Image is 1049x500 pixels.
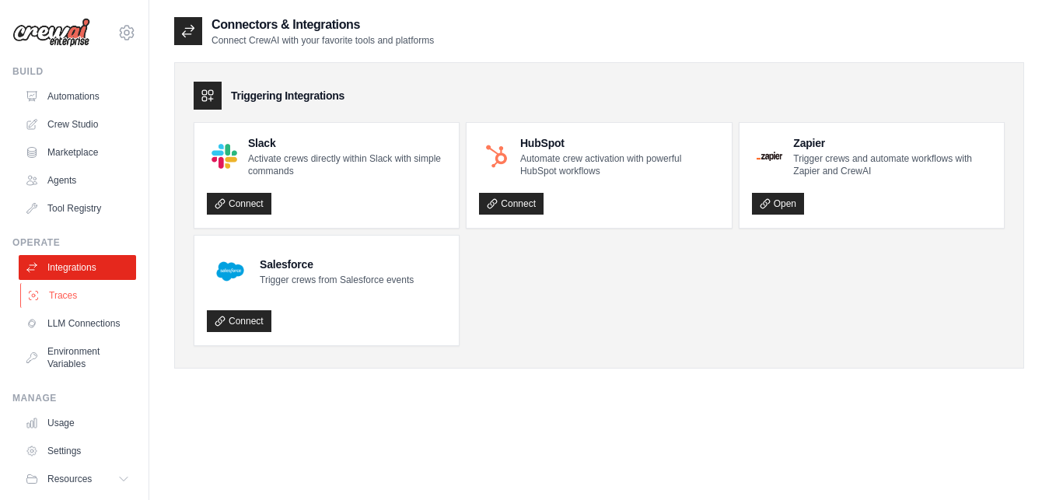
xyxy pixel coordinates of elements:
a: Integrations [19,255,136,280]
div: Operate [12,236,136,249]
a: Settings [19,439,136,463]
p: Trigger crews from Salesforce events [260,274,414,286]
img: Salesforce Logo [212,253,249,290]
a: Connect [479,193,544,215]
a: Environment Variables [19,339,136,376]
img: Zapier Logo [757,152,783,161]
h2: Connectors & Integrations [212,16,434,34]
p: Connect CrewAI with your favorite tools and platforms [212,34,434,47]
p: Trigger crews and automate workflows with Zapier and CrewAI [793,152,991,177]
h4: Slack [248,135,446,151]
button: Resources [19,467,136,491]
a: Marketplace [19,140,136,165]
a: Crew Studio [19,112,136,137]
p: Automate crew activation with powerful HubSpot workflows [520,152,719,177]
h4: Zapier [793,135,991,151]
a: Automations [19,84,136,109]
a: Connect [207,193,271,215]
a: LLM Connections [19,311,136,336]
span: Resources [47,473,92,485]
a: Usage [19,411,136,435]
a: Connect [207,310,271,332]
img: Slack Logo [212,144,237,170]
h4: HubSpot [520,135,719,151]
a: Tool Registry [19,196,136,221]
img: HubSpot Logo [484,144,509,170]
a: Agents [19,168,136,193]
h3: Triggering Integrations [231,88,344,103]
a: Traces [20,283,138,308]
p: Activate crews directly within Slack with simple commands [248,152,446,177]
a: Open [752,193,804,215]
div: Manage [12,392,136,404]
h4: Salesforce [260,257,414,272]
img: Logo [12,18,90,47]
div: Build [12,65,136,78]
